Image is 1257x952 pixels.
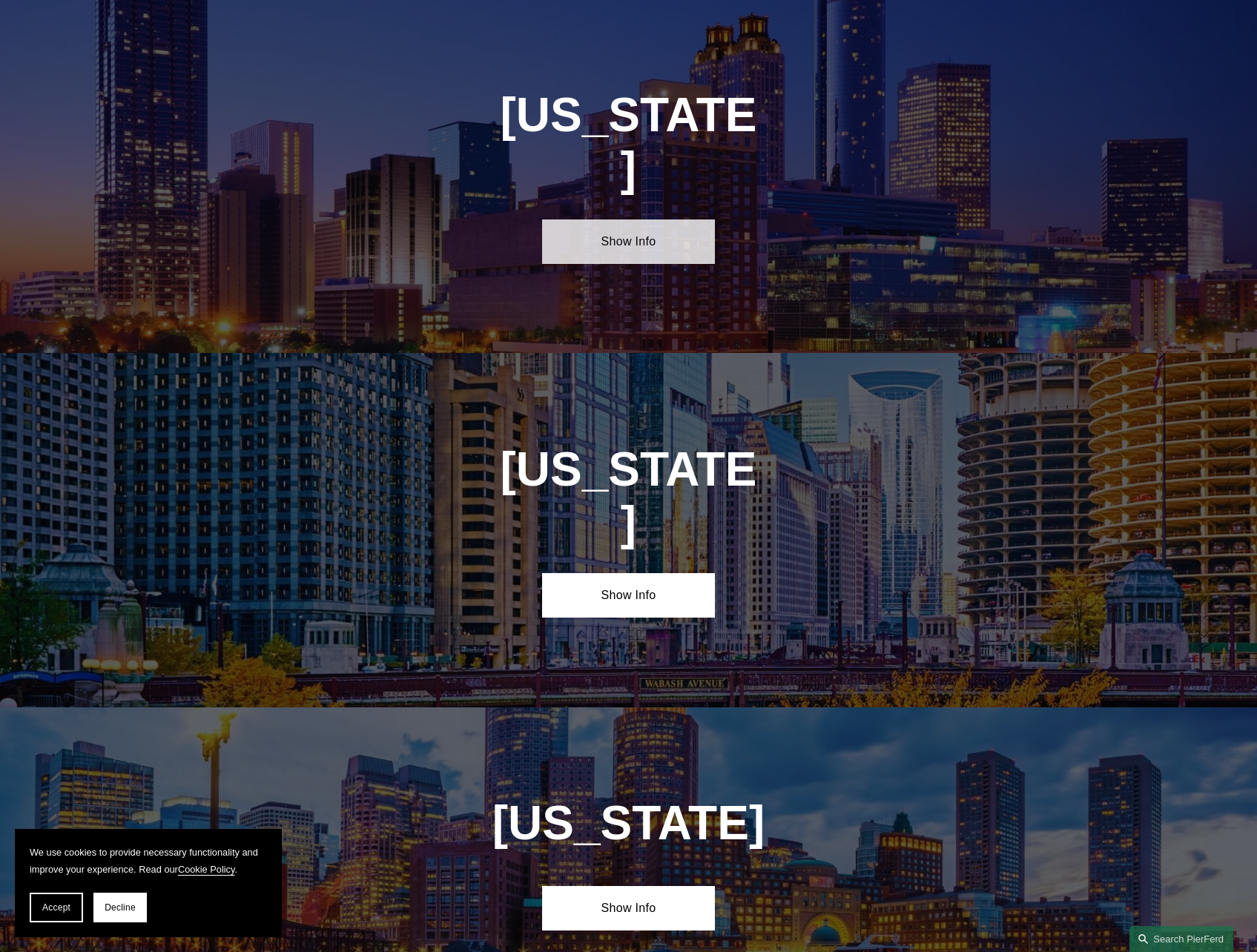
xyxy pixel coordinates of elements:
a: Cookie Policy [178,864,235,875]
a: Show Info [542,886,715,930]
button: Decline [93,893,147,922]
a: Show Info [542,219,715,264]
h1: [US_STATE] [499,443,759,551]
a: Show Info [542,573,715,618]
a: Search this site [1129,926,1233,952]
p: We use cookies to provide necessary functionality and improve your experience. Read our . [30,844,267,878]
h1: [US_STATE] [499,88,759,196]
span: Decline [105,902,136,913]
button: Accept [30,893,83,922]
h1: [US_STATE] [412,796,845,850]
span: Accept [42,902,70,913]
section: Cookie banner [15,829,282,937]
